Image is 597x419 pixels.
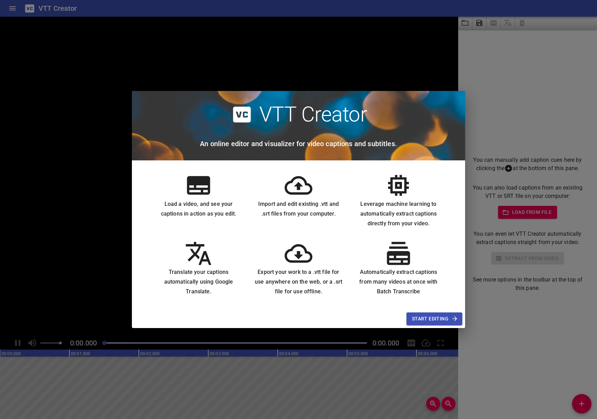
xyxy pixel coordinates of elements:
span: Start Editing [412,315,457,323]
h6: Load a video, and see your captions in action as you edit. [154,199,243,219]
h6: Import and edit existing .vtt and .srt files from your computer. [254,199,343,219]
h6: Translate your captions automatically using Google Translate. [154,267,243,296]
h6: Automatically extract captions from many videos at once with Batch Transcribe [354,267,443,296]
h6: Leverage machine learning to automatically extract captions directly from your video. [354,199,443,228]
h2: VTT Creator [259,102,367,127]
h6: Export your work to a .vtt file for use anywhere on the web, or a .srt file for use offline. [254,267,343,296]
button: Start Editing [406,312,462,325]
h6: An online editor and visualizer for video captions and subtitles. [200,138,397,149]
